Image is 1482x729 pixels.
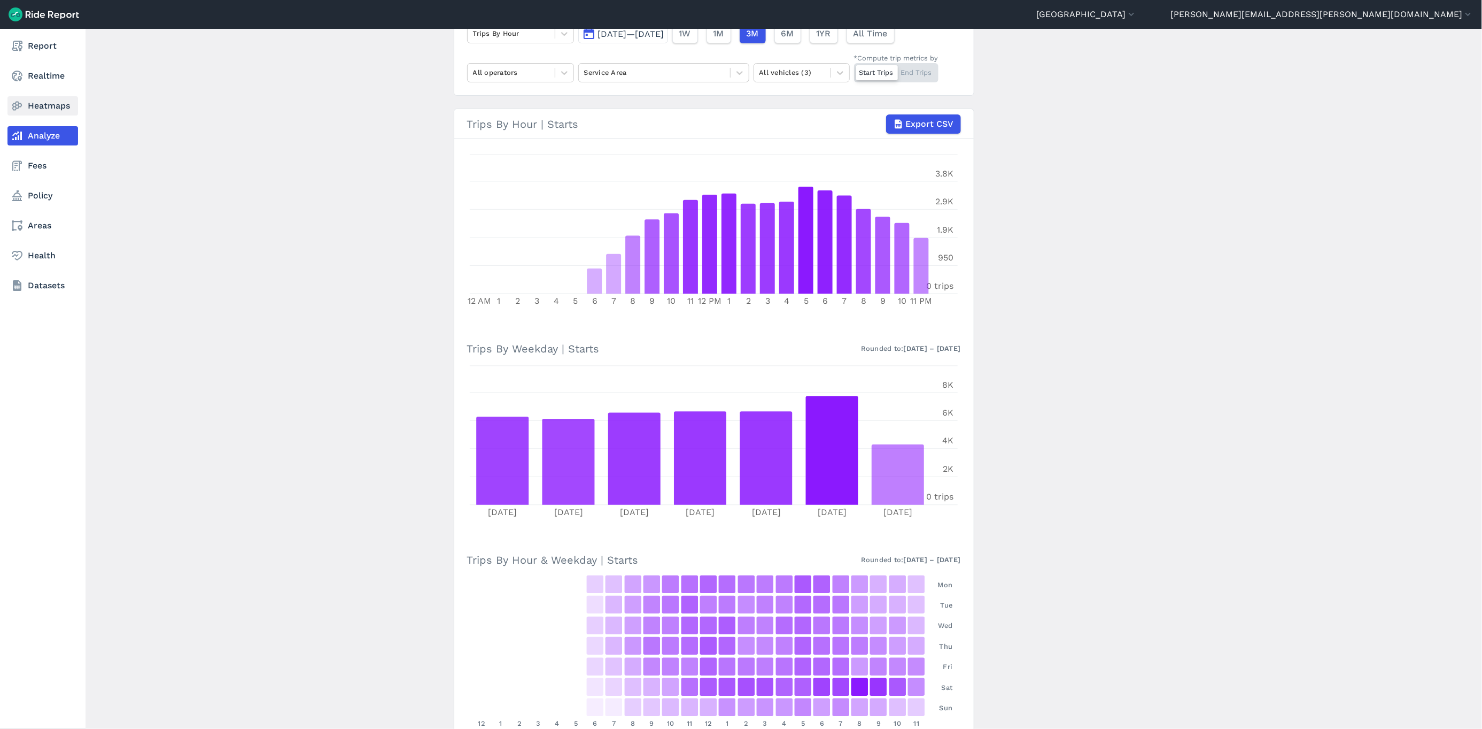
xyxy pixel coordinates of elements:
[810,24,838,43] button: 1YR
[842,296,847,306] tspan: 7
[854,53,938,63] div: *Compute trip metrics by
[7,186,78,205] a: Policy
[554,507,583,517] tspan: [DATE]
[727,296,731,306] tspan: 1
[592,296,597,306] tspan: 6
[904,344,961,352] strong: [DATE] – [DATE]
[496,296,500,306] tspan: 1
[937,225,953,235] tspan: 1.9K
[7,216,78,235] a: Areas
[686,507,715,517] tspan: [DATE]
[906,118,954,131] span: Export CSV
[823,296,828,306] tspan: 6
[926,657,953,677] div: Fri
[926,492,953,502] tspan: 0 trips
[7,96,78,116] a: Heatmaps
[818,507,847,517] tspan: [DATE]
[649,296,655,306] tspan: 9
[784,296,789,306] tspan: 4
[926,636,953,656] div: Thu
[7,276,78,295] a: Datasets
[898,296,906,306] tspan: 10
[573,296,578,306] tspan: 5
[7,126,78,145] a: Analyze
[672,24,698,43] button: 1W
[1036,8,1137,21] button: [GEOGRAPHIC_DATA]
[7,246,78,265] a: Health
[774,24,801,43] button: 6M
[847,24,895,43] button: All Time
[926,595,953,615] div: Tue
[938,252,953,263] tspan: 950
[667,296,676,306] tspan: 10
[861,296,866,306] tspan: 8
[880,296,886,306] tspan: 9
[467,296,491,306] tspan: 12 AM
[7,156,78,175] a: Fees
[926,574,953,595] div: Mon
[751,507,780,517] tspan: [DATE]
[467,334,961,363] h3: Trips By Weekday | Starts
[861,555,961,565] div: Rounded to:
[883,507,912,517] tspan: [DATE]
[7,66,78,86] a: Realtime
[765,296,770,306] tspan: 3
[630,296,635,306] tspan: 8
[740,24,766,43] button: 3M
[467,114,961,134] div: Trips By Hour | Starts
[935,196,953,206] tspan: 2.9K
[926,281,953,291] tspan: 0 trips
[803,296,808,306] tspan: 5
[553,296,558,306] tspan: 4
[713,27,724,40] span: 1M
[746,296,750,306] tspan: 2
[904,556,961,564] strong: [DATE] – [DATE]
[620,507,649,517] tspan: [DATE]
[534,296,539,306] tspan: 3
[747,27,759,40] span: 3M
[926,677,953,697] div: Sat
[942,408,953,418] tspan: 6K
[1170,8,1473,21] button: [PERSON_NAME][EMAIL_ADDRESS][PERSON_NAME][DOMAIN_NAME]
[7,36,78,56] a: Report
[687,296,694,306] tspan: 11
[707,24,731,43] button: 1M
[9,7,79,21] img: Ride Report
[926,697,953,718] div: Sun
[935,168,953,179] tspan: 3.8K
[467,545,961,574] h3: Trips By Hour & Weekday | Starts
[817,27,831,40] span: 1YR
[611,296,616,306] tspan: 7
[698,296,721,306] tspan: 12 PM
[598,29,664,39] span: [DATE]—[DATE]
[942,436,953,446] tspan: 4K
[679,27,691,40] span: 1W
[781,27,794,40] span: 6M
[886,114,961,134] button: Export CSV
[942,380,953,390] tspan: 8K
[515,296,520,306] tspan: 2
[910,296,932,306] tspan: 11 PM
[861,343,961,354] div: Rounded to:
[488,507,517,517] tspan: [DATE]
[578,24,668,43] button: [DATE]—[DATE]
[943,464,953,474] tspan: 2K
[926,616,953,636] div: Wed
[853,27,888,40] span: All Time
